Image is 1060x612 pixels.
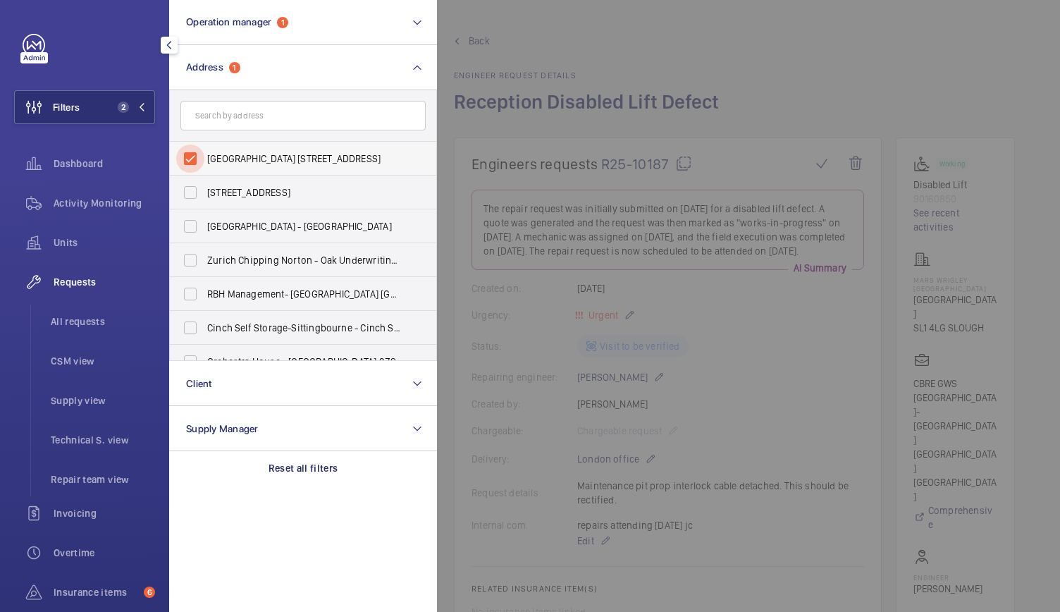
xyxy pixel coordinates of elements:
span: Activity Monitoring [54,196,155,210]
span: Overtime [54,546,155,560]
span: Requests [54,275,155,289]
span: Repair team view [51,472,155,486]
span: Technical S. view [51,433,155,447]
span: All requests [51,314,155,329]
span: Supply view [51,393,155,408]
span: Units [54,235,155,250]
span: CSM view [51,354,155,368]
span: Invoicing [54,506,155,520]
span: Insurance items [54,585,138,599]
button: Filters2 [14,90,155,124]
span: Filters [53,100,80,114]
span: 6 [144,587,155,598]
span: Dashboard [54,157,155,171]
span: 2 [118,102,129,113]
